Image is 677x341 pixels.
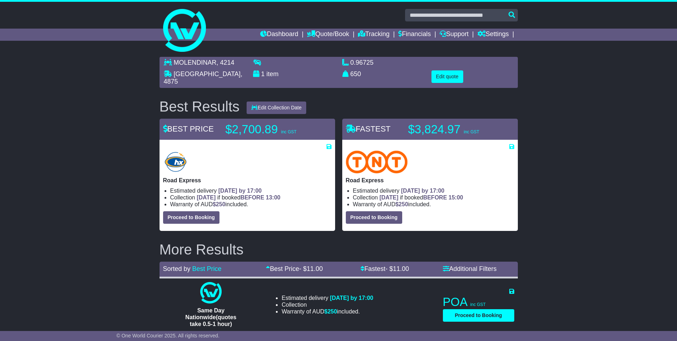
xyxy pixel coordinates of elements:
[226,122,315,137] p: $2,700.89
[346,150,408,173] img: TNT Domestic: Road Express
[174,70,241,78] span: [GEOGRAPHIC_DATA]
[353,194,514,201] li: Collection
[350,59,374,66] span: 0.96725
[440,29,469,41] a: Support
[324,308,337,315] span: $
[197,194,216,201] span: [DATE]
[282,308,373,315] li: Warranty of AUD included.
[164,70,242,85] span: , 4875
[247,102,306,114] button: Edit Collection Date
[307,29,349,41] a: Quote/Book
[163,150,188,173] img: Hunter Express: Road Express
[156,99,243,114] div: Best Results
[307,265,323,272] span: 11.00
[299,265,323,272] span: - $
[346,177,514,184] p: Road Express
[346,211,402,224] button: Proceed to Booking
[401,188,445,194] span: [DATE] by 17:00
[449,194,463,201] span: 15:00
[217,59,234,66] span: , 4214
[470,302,486,307] span: inc GST
[431,70,463,83] button: Edit quote
[266,265,323,272] a: Best Price- $11.00
[160,242,518,257] h2: More Results
[163,177,332,184] p: Road Express
[260,29,298,41] a: Dashboard
[163,211,219,224] button: Proceed to Booking
[395,201,408,207] span: $
[353,201,514,208] li: Warranty of AUD included.
[170,187,332,194] li: Estimated delivery
[281,129,296,134] span: inc GST
[266,194,281,201] span: 13:00
[478,29,509,41] a: Settings
[393,265,409,272] span: 11.00
[241,194,264,201] span: BEFORE
[346,124,391,133] span: FASTEST
[379,194,398,201] span: [DATE]
[116,333,219,338] span: © One World Courier 2025. All rights reserved.
[213,201,226,207] span: $
[328,308,337,315] span: 250
[443,265,497,272] a: Additional Filters
[350,70,361,78] span: 650
[464,129,479,134] span: inc GST
[399,201,408,207] span: 250
[360,265,409,272] a: Fastest- $11.00
[170,201,332,208] li: Warranty of AUD included.
[398,29,431,41] a: Financials
[443,295,514,309] p: POA
[163,265,191,272] span: Sorted by
[261,70,265,78] span: 1
[408,122,497,137] p: $3,824.97
[163,124,214,133] span: BEST PRICE
[423,194,447,201] span: BEFORE
[197,194,280,201] span: if booked
[358,29,389,41] a: Tracking
[379,194,463,201] span: if booked
[174,59,217,66] span: MOLENDINAR
[200,282,222,303] img: One World Courier: Same Day Nationwide(quotes take 0.5-1 hour)
[218,188,262,194] span: [DATE] by 17:00
[216,201,226,207] span: 250
[267,70,279,78] span: item
[282,295,373,301] li: Estimated delivery
[185,307,236,327] span: Same Day Nationwide(quotes take 0.5-1 hour)
[385,265,409,272] span: - $
[443,309,514,322] button: Proceed to Booking
[282,301,373,308] li: Collection
[170,194,332,201] li: Collection
[353,187,514,194] li: Estimated delivery
[330,295,373,301] span: [DATE] by 17:00
[192,265,222,272] a: Best Price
